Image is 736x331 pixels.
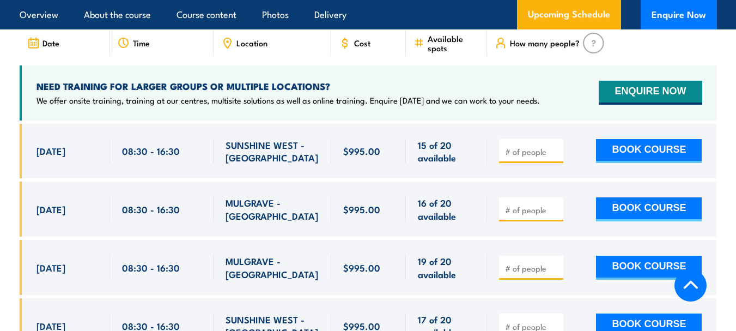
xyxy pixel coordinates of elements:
[37,80,540,92] h4: NEED TRAINING FOR LARGER GROUPS OR MULTIPLE LOCATIONS?
[37,95,540,106] p: We offer onsite training, training at our centres, multisite solutions as well as online training...
[343,145,380,157] span: $995.00
[120,64,184,71] div: Keywords by Traffic
[17,17,26,26] img: logo_orange.svg
[226,255,319,280] span: MULGRAVE - [GEOGRAPHIC_DATA]
[226,139,319,164] span: SUNSHINE WEST - [GEOGRAPHIC_DATA]
[343,203,380,215] span: $995.00
[31,17,53,26] div: v 4.0.25
[226,196,319,222] span: MULGRAVE - [GEOGRAPHIC_DATA]
[37,145,65,157] span: [DATE]
[418,196,475,222] span: 16 of 20 available
[236,38,267,47] span: Location
[122,261,180,274] span: 08:30 - 16:30
[122,203,180,215] span: 08:30 - 16:30
[29,63,38,72] img: tab_domain_overview_orange.svg
[428,34,479,52] span: Available spots
[510,38,580,47] span: How many people?
[418,255,475,280] span: 19 of 20 available
[17,28,26,37] img: website_grey.svg
[37,261,65,274] span: [DATE]
[354,38,370,47] span: Cost
[343,261,380,274] span: $995.00
[596,197,702,221] button: BOOK COURSE
[596,139,702,163] button: BOOK COURSE
[505,146,559,157] input: # of people
[418,139,475,164] span: 15 of 20 available
[505,204,559,215] input: # of people
[599,81,702,105] button: ENQUIRE NOW
[596,256,702,280] button: BOOK COURSE
[505,263,559,274] input: # of people
[28,28,120,37] div: Domain: [DOMAIN_NAME]
[108,63,117,72] img: tab_keywords_by_traffic_grey.svg
[133,38,150,47] span: Time
[122,145,180,157] span: 08:30 - 16:30
[37,203,65,215] span: [DATE]
[41,64,98,71] div: Domain Overview
[42,38,59,47] span: Date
